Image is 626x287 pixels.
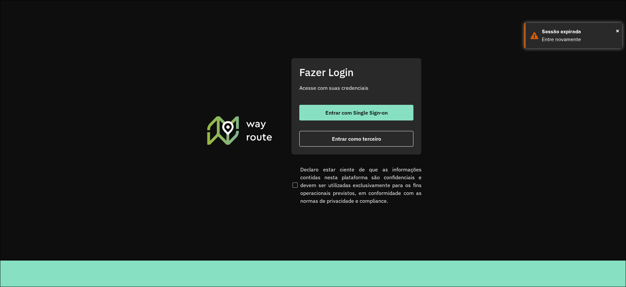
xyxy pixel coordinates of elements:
button: Close [616,26,619,36]
label: Declaro estar ciente de que as informações contidas nesta plataforma são confidenciais e devem se... [291,166,422,205]
p: Acesse com suas credenciais [299,84,413,92]
button: button [299,105,413,120]
div: Sessão expirada [542,28,617,36]
button: button [299,131,413,147]
div: Entre novamente [542,36,617,43]
span: Entrar como terceiro [332,136,381,141]
h2: Fazer Login [299,66,413,78]
span: × [616,26,619,36]
img: Roteirizador AmbevTech [206,115,273,145]
span: Entrar com Single Sign-on [325,110,388,115]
